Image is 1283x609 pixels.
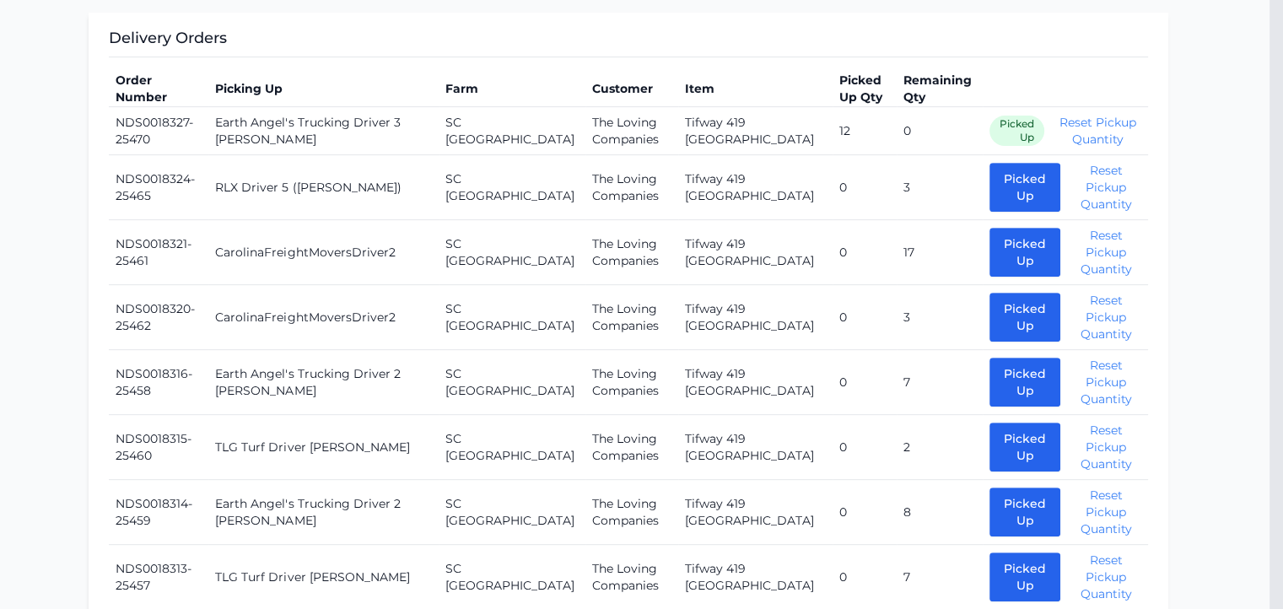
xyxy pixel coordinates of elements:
[208,285,439,350] td: CarolinaFreightMoversDriver2
[897,155,984,220] td: 3
[833,71,897,107] th: Picked Up Qty
[1070,162,1140,213] button: Reset Pickup Quantity
[678,107,833,155] td: Tifway 419 [GEOGRAPHIC_DATA]
[833,220,897,285] td: 0
[989,488,1060,536] button: Picked Up
[989,293,1060,342] button: Picked Up
[109,155,209,220] td: NDS0018324-25465
[897,71,984,107] th: Remaining Qty
[439,155,585,220] td: SC [GEOGRAPHIC_DATA]
[109,480,209,545] td: NDS0018314-25459
[439,415,585,480] td: SC [GEOGRAPHIC_DATA]
[833,480,897,545] td: 0
[833,415,897,480] td: 0
[109,285,209,350] td: NDS0018320-25462
[208,107,439,155] td: Earth Angel's Trucking Driver 3 [PERSON_NAME]
[833,107,897,155] td: 12
[109,26,1148,57] h3: Delivery Orders
[1070,422,1140,472] button: Reset Pickup Quantity
[1070,227,1140,278] button: Reset Pickup Quantity
[439,480,585,545] td: SC [GEOGRAPHIC_DATA]
[109,71,209,107] th: Order Number
[897,107,984,155] td: 0
[439,285,585,350] td: SC [GEOGRAPHIC_DATA]
[1070,552,1140,602] button: Reset Pickup Quantity
[989,163,1060,212] button: Picked Up
[109,220,209,285] td: NDS0018321-25461
[109,350,209,415] td: NDS0018316-25458
[1070,487,1140,537] button: Reset Pickup Quantity
[208,480,439,545] td: Earth Angel's Trucking Driver 2 [PERSON_NAME]
[989,228,1060,277] button: Picked Up
[585,220,678,285] td: The Loving Companies
[833,155,897,220] td: 0
[678,220,833,285] td: Tifway 419 [GEOGRAPHIC_DATA]
[678,71,833,107] th: Item
[989,358,1060,407] button: Picked Up
[208,415,439,480] td: TLG Turf Driver [PERSON_NAME]
[439,220,585,285] td: SC [GEOGRAPHIC_DATA]
[439,107,585,155] td: SC [GEOGRAPHIC_DATA]
[897,285,984,350] td: 3
[208,220,439,285] td: CarolinaFreightMoversDriver2
[1070,357,1140,407] button: Reset Pickup Quantity
[585,71,678,107] th: Customer
[585,480,678,545] td: The Loving Companies
[208,155,439,220] td: RLX Driver 5 ([PERSON_NAME])
[678,480,833,545] td: Tifway 419 [GEOGRAPHIC_DATA]
[439,71,585,107] th: Farm
[585,285,678,350] td: The Loving Companies
[678,285,833,350] td: Tifway 419 [GEOGRAPHIC_DATA]
[833,350,897,415] td: 0
[897,480,984,545] td: 8
[585,415,678,480] td: The Loving Companies
[109,107,209,155] td: NDS0018327-25470
[109,415,209,480] td: NDS0018315-25460
[1054,114,1140,148] button: Reset Pickup Quantity
[1070,292,1140,342] button: Reset Pickup Quantity
[678,415,833,480] td: Tifway 419 [GEOGRAPHIC_DATA]
[678,350,833,415] td: Tifway 419 [GEOGRAPHIC_DATA]
[989,552,1060,601] button: Picked Up
[897,350,984,415] td: 7
[833,285,897,350] td: 0
[585,350,678,415] td: The Loving Companies
[439,350,585,415] td: SC [GEOGRAPHIC_DATA]
[585,155,678,220] td: The Loving Companies
[897,415,984,480] td: 2
[208,350,439,415] td: Earth Angel's Trucking Driver 2 [PERSON_NAME]
[989,423,1060,472] button: Picked Up
[897,220,984,285] td: 17
[989,116,1044,146] span: Picked Up
[678,155,833,220] td: Tifway 419 [GEOGRAPHIC_DATA]
[208,71,439,107] th: Picking Up
[585,107,678,155] td: The Loving Companies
